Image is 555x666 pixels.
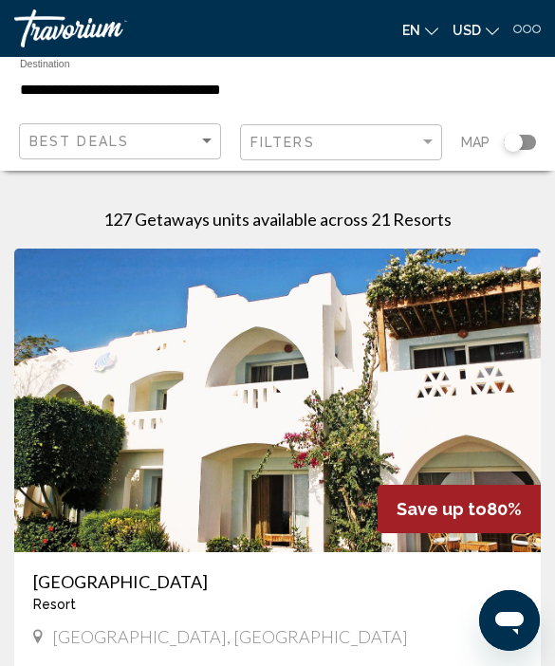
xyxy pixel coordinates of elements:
[453,23,481,38] span: USD
[378,485,541,533] div: 80%
[402,16,438,44] button: Change language
[479,590,540,651] iframe: Button to launch messaging window
[240,123,442,162] button: Filter
[453,16,499,44] button: Change currency
[14,249,541,552] img: 3239E01X.jpg
[29,134,129,149] span: Best Deals
[461,129,490,156] span: Map
[402,23,420,38] span: en
[52,626,408,647] span: [GEOGRAPHIC_DATA], [GEOGRAPHIC_DATA]
[14,9,268,47] a: Travorium
[103,209,452,230] h1: 127 Getaways units available across 21 Resorts
[33,597,76,612] span: Resort
[250,135,315,150] span: Filters
[29,134,215,150] mat-select: Sort by
[33,571,522,592] a: [GEOGRAPHIC_DATA]
[397,499,487,519] span: Save up to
